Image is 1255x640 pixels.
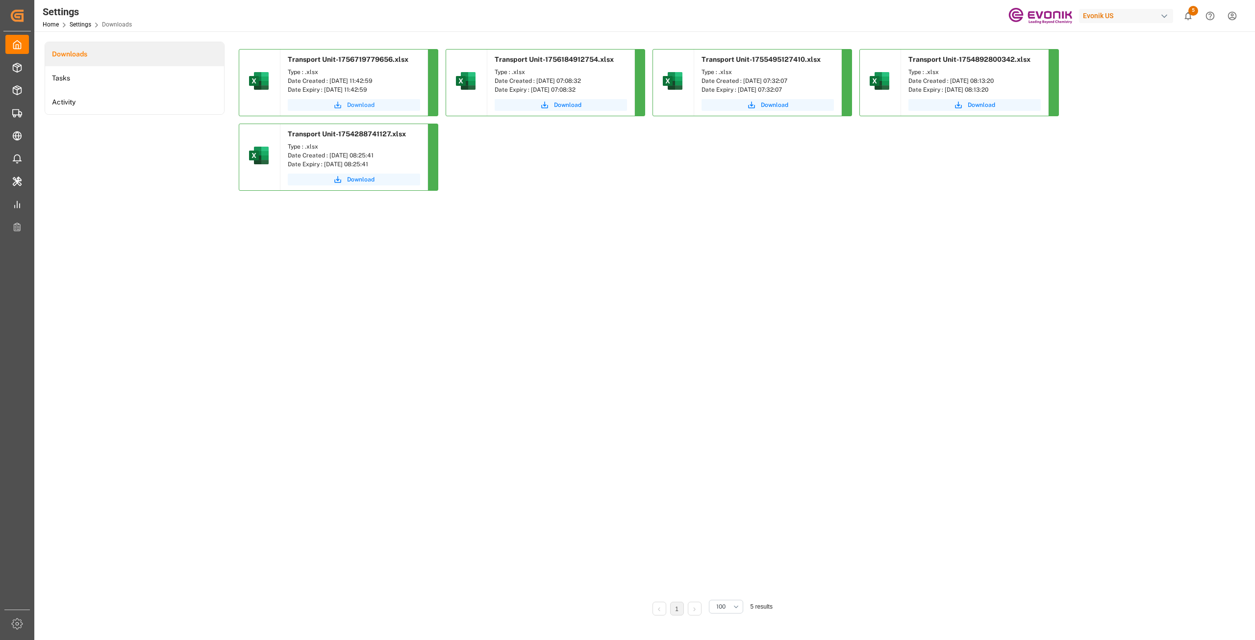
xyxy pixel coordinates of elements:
div: Date Created : [DATE] 11:42:59 [288,77,420,85]
span: Transport Unit-1756719779656.xlsx [288,55,408,63]
span: Transport Unit-1755495127410.xlsx [702,55,821,63]
span: Transport Unit-1756184912754.xlsx [495,55,614,63]
button: Evonik US [1079,6,1177,25]
div: Type : .xlsx [702,68,834,77]
button: Download [908,99,1041,111]
span: Transport Unit-1754288741127.xlsx [288,130,406,138]
span: Transport Unit-1754892800342.xlsx [908,55,1030,63]
div: Type : .xlsx [288,142,420,151]
div: Date Created : [DATE] 08:25:41 [288,151,420,160]
button: open menu [709,600,743,614]
button: Download [495,99,627,111]
a: Activity [45,90,224,114]
span: 5 [1188,6,1198,16]
span: 100 [716,602,726,611]
img: microsoft-excel-2019--v1.png [247,69,271,93]
div: Type : .xlsx [495,68,627,77]
span: Download [968,101,995,109]
div: Date Expiry : [DATE] 08:13:20 [908,85,1041,94]
img: microsoft-excel-2019--v1.png [661,69,684,93]
div: Date Created : [DATE] 08:13:20 [908,77,1041,85]
div: Date Created : [DATE] 07:08:32 [495,77,627,85]
a: 1 [675,606,678,613]
a: Settings [70,21,91,28]
img: microsoft-excel-2019--v1.png [868,69,891,93]
span: Download [554,101,581,109]
button: Download [288,99,420,111]
a: Downloads [45,42,224,66]
button: Download [702,99,834,111]
span: Download [347,101,375,109]
a: Home [43,21,59,28]
li: Previous Page [653,602,666,615]
div: Type : .xlsx [908,68,1041,77]
span: 5 results [751,603,773,610]
span: Download [761,101,788,109]
img: microsoft-excel-2019--v1.png [247,144,271,167]
div: Date Expiry : [DATE] 08:25:41 [288,160,420,169]
div: Settings [43,4,132,19]
li: 1 [670,602,684,615]
div: Date Expiry : [DATE] 07:08:32 [495,85,627,94]
li: Next Page [688,602,702,615]
div: Evonik US [1079,9,1173,23]
div: Date Expiry : [DATE] 11:42:59 [288,85,420,94]
div: Date Expiry : [DATE] 07:32:07 [702,85,834,94]
button: Help Center [1199,5,1221,27]
button: show 5 new notifications [1177,5,1199,27]
img: Evonik-brand-mark-Deep-Purple-RGB.jpeg_1700498283.jpeg [1008,7,1072,25]
img: microsoft-excel-2019--v1.png [454,69,477,93]
span: Download [347,175,375,184]
a: Tasks [45,66,224,90]
button: Download [288,174,420,185]
div: Type : .xlsx [288,68,420,77]
div: Date Created : [DATE] 07:32:07 [702,77,834,85]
